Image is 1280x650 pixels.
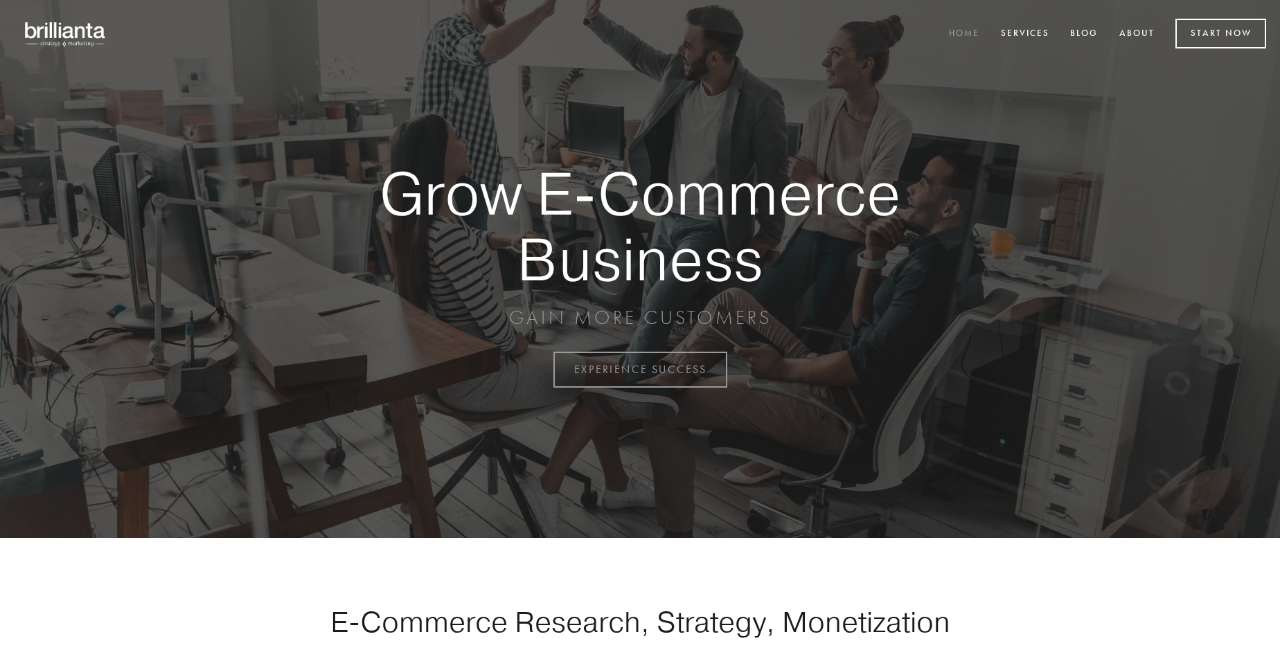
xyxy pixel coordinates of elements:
a: EXPERIENCE SUCCESS [553,352,727,388]
img: brillianta - research, strategy, marketing [14,14,118,54]
a: About [1110,23,1164,46]
a: Services [992,23,1058,46]
h1: E-Commerce Research, Strategy, Monetization [287,604,993,639]
strong: Grow E-Commerce Business [331,161,949,291]
p: GAIN MORE CUSTOMERS [331,305,949,330]
a: Home [940,23,988,46]
a: Start Now [1175,19,1266,48]
a: Blog [1061,23,1107,46]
